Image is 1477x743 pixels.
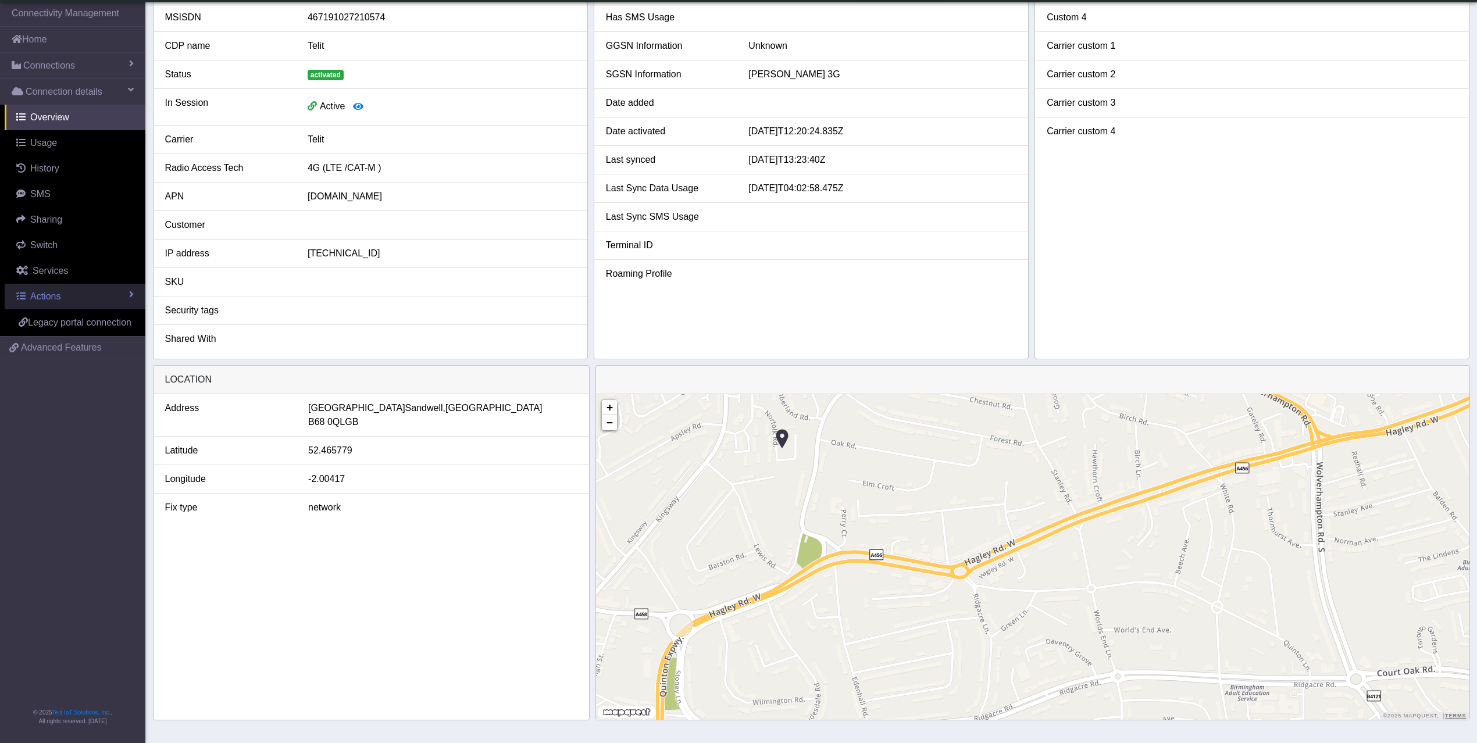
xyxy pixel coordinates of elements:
[597,267,740,281] div: Roaming Profile
[156,275,299,289] div: SKU
[1445,713,1467,719] a: Terms
[597,210,740,224] div: Last Sync SMS Usage
[156,190,299,203] div: APN
[1038,96,1180,110] div: Carrier custom 3
[740,67,1025,81] div: [PERSON_NAME] 3G
[345,415,358,429] span: GB
[602,400,617,415] a: Zoom in
[597,96,740,110] div: Date added
[1380,712,1469,720] div: ©2025 MapQuest, |
[299,39,584,53] div: Telit
[30,112,69,122] span: Overview
[156,472,300,486] div: Longitude
[740,39,1025,53] div: Unknown
[30,189,51,199] span: SMS
[30,240,58,250] span: Switch
[320,101,345,111] span: Active
[26,85,102,99] span: Connection details
[597,124,740,138] div: Date activated
[156,401,300,429] div: Address
[156,218,299,232] div: Customer
[5,105,145,130] a: Overview
[597,181,740,195] div: Last Sync Data Usage
[30,163,59,173] span: History
[740,153,1025,167] div: [DATE]T13:23:40Z
[156,161,299,175] div: Radio Access Tech
[156,10,299,24] div: MSISDN
[156,133,299,147] div: Carrier
[21,341,102,355] span: Advanced Features
[445,401,543,415] span: [GEOGRAPHIC_DATA]
[154,366,590,394] div: LOCATION
[156,39,299,53] div: CDP name
[597,153,740,167] div: Last synced
[5,181,145,207] a: SMS
[156,247,299,260] div: IP address
[5,233,145,258] a: Switch
[30,138,57,148] span: Usage
[30,215,62,224] span: Sharing
[156,444,300,458] div: Latitude
[405,401,445,415] span: Sandwell,
[5,258,145,284] a: Services
[308,415,345,429] span: B68 0QL
[740,124,1025,138] div: [DATE]T12:20:24.835Z
[299,190,584,203] div: [DOMAIN_NAME]
[597,67,740,81] div: SGSN Information
[28,317,131,327] span: Legacy portal connection
[299,472,586,486] div: -2.00417
[740,181,1025,195] div: [DATE]T04:02:58.475Z
[5,284,145,309] a: Actions
[299,161,584,175] div: 4G (LTE /CAT-M )
[156,96,299,118] div: In Session
[602,415,617,430] a: Zoom out
[597,39,740,53] div: GGSN Information
[299,444,586,458] div: 52.465779
[308,401,405,415] span: [GEOGRAPHIC_DATA]
[1038,124,1180,138] div: Carrier custom 4
[308,70,344,80] span: activated
[299,501,586,515] div: network
[597,10,740,24] div: Has SMS Usage
[5,130,145,156] a: Usage
[1038,10,1180,24] div: Custom 4
[345,96,371,118] button: View session details
[52,709,110,716] a: Telit IoT Solutions, Inc.
[299,10,584,24] div: 467191027210574
[156,303,299,317] div: Security tags
[156,67,299,81] div: Status
[30,291,60,301] span: Actions
[156,332,299,346] div: Shared With
[23,59,75,73] span: Connections
[5,156,145,181] a: History
[1038,39,1180,53] div: Carrier custom 1
[1038,67,1180,81] div: Carrier custom 2
[156,501,300,515] div: Fix type
[5,207,145,233] a: Sharing
[299,247,584,260] div: [TECHNICAL_ID]
[597,238,740,252] div: Terminal ID
[33,266,68,276] span: Services
[299,133,584,147] div: Telit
